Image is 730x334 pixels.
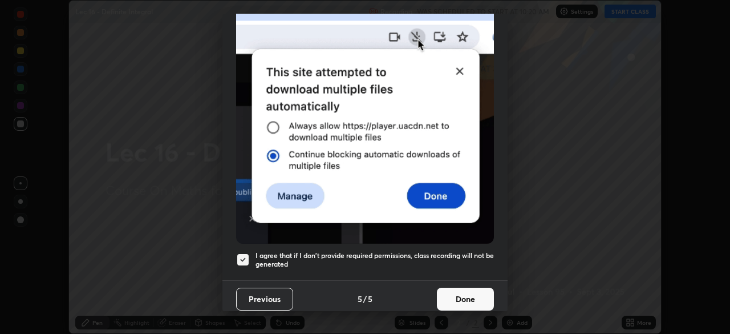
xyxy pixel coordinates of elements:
h4: / [363,293,367,305]
h4: 5 [368,293,372,305]
h5: I agree that if I don't provide required permissions, class recording will not be generated [255,251,494,269]
h4: 5 [358,293,362,305]
button: Done [437,288,494,311]
button: Previous [236,288,293,311]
